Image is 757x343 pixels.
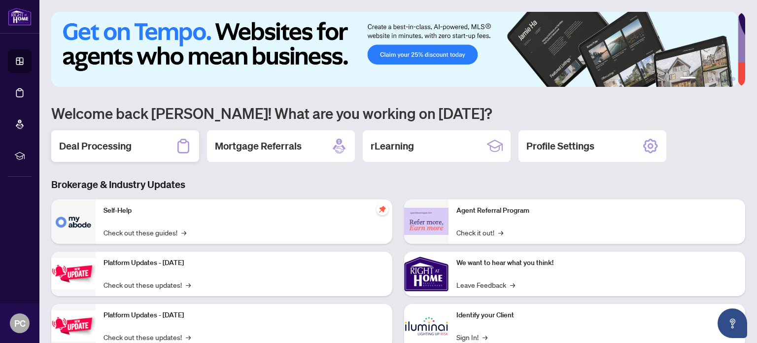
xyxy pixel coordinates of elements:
[456,310,737,321] p: Identify your Client
[103,205,384,216] p: Self-Help
[456,205,737,216] p: Agent Referral Program
[456,332,487,343] a: Sign In!→
[103,279,191,290] a: Check out these updates!→
[377,203,388,215] span: pushpin
[723,77,727,81] button: 5
[186,279,191,290] span: →
[718,308,747,338] button: Open asap
[59,139,132,153] h2: Deal Processing
[731,77,735,81] button: 6
[215,139,302,153] h2: Mortgage Referrals
[51,199,96,244] img: Self-Help
[51,12,738,87] img: Slide 0
[700,77,704,81] button: 2
[404,208,448,235] img: Agent Referral Program
[456,227,503,238] a: Check it out!→
[51,258,96,289] img: Platform Updates - July 21, 2025
[103,310,384,321] p: Platform Updates - [DATE]
[51,310,96,342] img: Platform Updates - July 8, 2025
[526,139,594,153] h2: Profile Settings
[510,279,515,290] span: →
[14,316,26,330] span: PC
[51,178,745,191] h3: Brokerage & Industry Updates
[680,77,696,81] button: 1
[498,227,503,238] span: →
[371,139,414,153] h2: rLearning
[482,332,487,343] span: →
[51,104,745,122] h1: Welcome back [PERSON_NAME]! What are you working on [DATE]?
[456,279,515,290] a: Leave Feedback→
[404,252,448,296] img: We want to hear what you think!
[103,332,191,343] a: Check out these updates!→
[103,227,186,238] a: Check out these guides!→
[456,258,737,268] p: We want to hear what you think!
[181,227,186,238] span: →
[716,77,720,81] button: 4
[103,258,384,268] p: Platform Updates - [DATE]
[186,332,191,343] span: →
[708,77,712,81] button: 3
[8,7,32,26] img: logo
